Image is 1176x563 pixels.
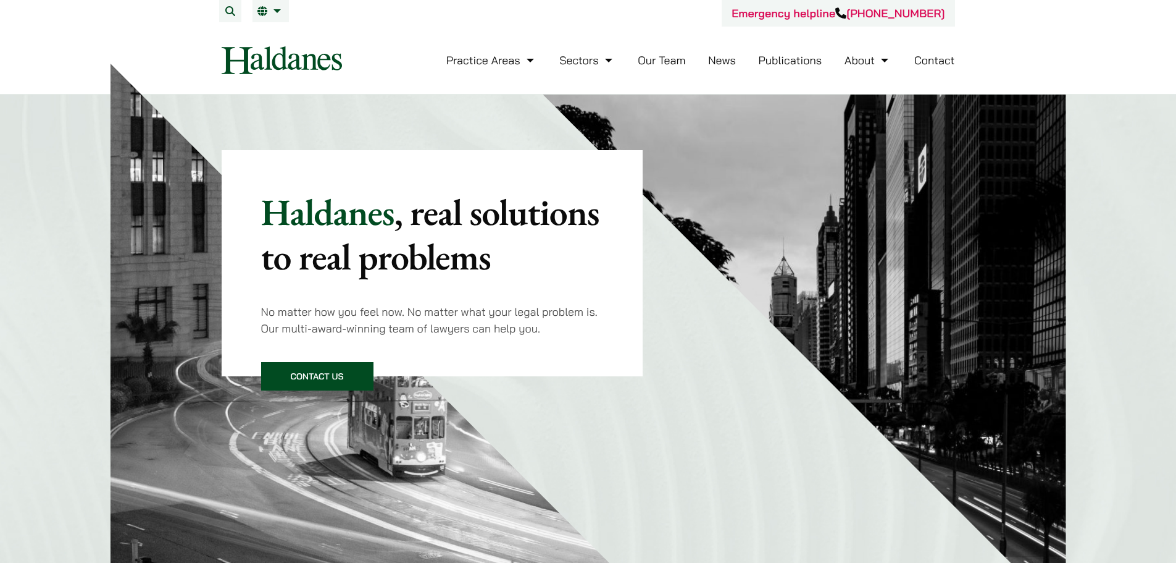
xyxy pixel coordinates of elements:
[708,53,736,67] a: News
[559,53,615,67] a: Sectors
[732,6,945,20] a: Emergency helpline[PHONE_NUMBER]
[914,53,955,67] a: Contact
[844,53,891,67] a: About
[261,188,599,281] mark: , real solutions to real problems
[222,46,342,74] img: Logo of Haldanes
[261,190,604,279] p: Haldanes
[261,303,604,337] p: No matter how you feel now. No matter what your legal problem is. Our multi-award-winning team of...
[261,362,373,391] a: Contact Us
[446,53,537,67] a: Practice Areas
[638,53,685,67] a: Our Team
[759,53,822,67] a: Publications
[257,6,284,16] a: EN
